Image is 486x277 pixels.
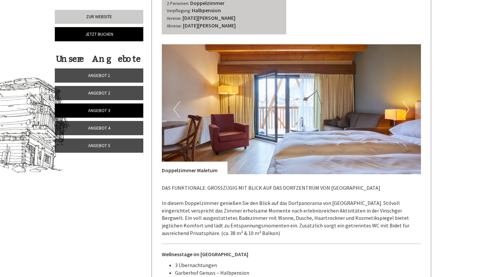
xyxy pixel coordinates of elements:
span: Angebot 4 [88,125,110,131]
b: [DATE][PERSON_NAME] [183,15,235,21]
div: Unsere Angebote [55,53,141,65]
img: image [162,44,421,174]
small: Verpflegung: [167,8,191,14]
a: Zur Website [55,10,143,24]
span: Angebot 1 [88,72,110,78]
li: Garberhof Genuss – Halbpension [175,269,421,277]
button: Next [402,101,409,118]
p: DAS FUNKTIONALE: GROSSZÜGIG MIT BLICK AUF DAS DORFZENTRUM VON [GEOGRAPHIC_DATA] In diesem Doppelz... [162,184,421,237]
span: Angebot 2 [88,90,110,96]
small: Abreise: [167,23,182,29]
span: Angebot 5 [88,142,110,148]
strong: Wellnesstage im [GEOGRAPHIC_DATA] [162,251,248,257]
div: Doppelzimmer Maletum [162,162,227,174]
b: Halbpension [192,7,221,14]
b: [DATE][PERSON_NAME] [183,22,236,29]
small: Anreise: [167,16,182,21]
small: 2 Personen: [167,1,189,6]
a: Jetzt buchen [55,27,143,41]
button: Previous [173,101,180,118]
li: 3 Übernachtungen [175,261,421,269]
span: Angebot 3 [88,107,110,113]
